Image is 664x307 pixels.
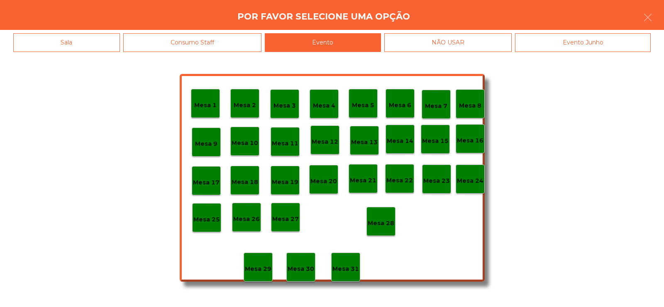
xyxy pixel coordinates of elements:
[386,176,413,185] p: Mesa 22
[123,33,262,52] div: Consumo Staff
[232,177,258,187] p: Mesa 18
[368,219,394,228] p: Mesa 28
[272,177,298,187] p: Mesa 19
[425,101,447,111] p: Mesa 7
[350,176,376,185] p: Mesa 21
[384,33,512,52] div: NÃO USAR
[193,215,220,224] p: Mesa 25
[515,33,651,52] div: Evento Junho
[195,139,217,149] p: Mesa 9
[389,101,411,110] p: Mesa 6
[232,138,258,148] p: Mesa 10
[288,264,314,274] p: Mesa 30
[237,10,410,23] h4: Por favor selecione uma opção
[13,33,120,52] div: Sala
[423,176,450,186] p: Mesa 23
[351,138,378,147] p: Mesa 13
[273,101,296,111] p: Mesa 3
[387,136,413,146] p: Mesa 14
[313,101,335,111] p: Mesa 4
[352,101,374,110] p: Mesa 5
[265,33,381,52] div: Evento
[245,264,271,274] p: Mesa 29
[312,137,338,147] p: Mesa 12
[459,101,481,111] p: Mesa 8
[272,214,299,224] p: Mesa 27
[234,101,256,110] p: Mesa 2
[332,264,359,274] p: Mesa 31
[194,101,217,110] p: Mesa 1
[422,136,449,146] p: Mesa 15
[193,178,220,187] p: Mesa 17
[233,214,260,224] p: Mesa 26
[272,139,298,148] p: Mesa 11
[457,136,483,145] p: Mesa 16
[310,177,337,186] p: Mesa 20
[457,176,483,186] p: Mesa 24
